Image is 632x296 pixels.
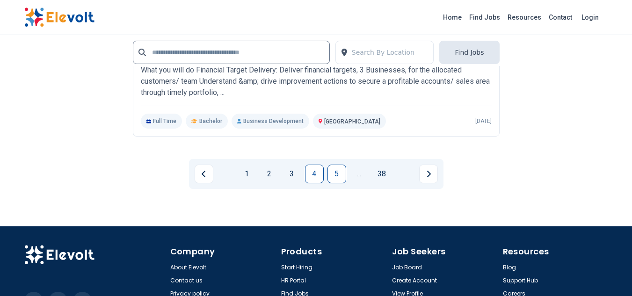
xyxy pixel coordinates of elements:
a: Login [576,8,604,27]
a: HR Portal [281,277,306,284]
a: Contact [545,10,576,25]
p: Business Development [232,114,309,129]
a: Support Hub [503,277,538,284]
button: Find Jobs [439,41,499,64]
a: Previous page [195,165,213,183]
img: Elevolt [24,245,94,265]
h4: Company [170,245,276,258]
a: Resources [504,10,545,25]
span: [GEOGRAPHIC_DATA] [324,118,380,125]
a: Page 38 [372,165,391,183]
a: Page 3 [283,165,301,183]
a: Find Jobs [465,10,504,25]
a: Job Board [392,264,422,271]
a: Next page [419,165,438,183]
a: Home [439,10,465,25]
a: About Elevolt [170,264,206,271]
a: Create Account [392,277,437,284]
a: Page 1 [238,165,256,183]
p: [DATE] [475,117,492,125]
span: Bachelor [199,117,222,125]
iframe: Chat Widget [585,251,632,296]
a: Page 5 [327,165,346,183]
a: Contact us [170,277,203,284]
a: Page 2 [260,165,279,183]
a: Start Hiring [281,264,312,271]
a: Jump forward [350,165,369,183]
h4: Products [281,245,386,258]
h4: Resources [503,245,608,258]
h4: Job Seekers [392,245,497,258]
ul: Pagination [195,165,438,183]
p: What you will do Financial Target Delivery: Deliver financial targets, 3 Businesses, for the allo... [141,65,492,98]
p: Full Time [141,114,182,129]
a: Blog [503,264,516,271]
a: Tetra PakKey Account ManagerTetra PakWhat you will do Financial Target Delivery: Deliver financia... [141,36,492,129]
a: Page 4 is your current page [305,165,324,183]
img: Elevolt [24,7,94,27]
